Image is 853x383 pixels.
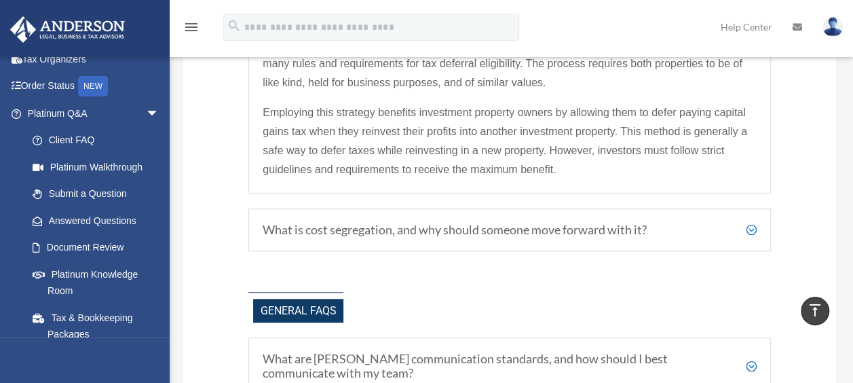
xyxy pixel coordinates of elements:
img: User Pic [822,17,843,37]
div: NEW [78,76,108,96]
a: vertical_align_top [801,297,829,325]
a: menu [183,24,200,35]
h5: What are [PERSON_NAME] communication standards, and how should I best communicate with my team? [263,352,757,381]
i: menu [183,19,200,35]
a: Submit a Question [19,181,180,208]
a: Answered Questions [19,207,180,234]
a: Platinum Walkthrough [19,153,180,181]
h5: What is cost segregation, and why should someone move forward with it? [263,223,757,238]
a: Tax Organizers [10,45,180,73]
i: search [227,18,242,33]
a: Platinum Knowledge Room [19,261,180,304]
a: Order StatusNEW [10,73,180,101]
img: Anderson Advisors Platinum Portal [6,16,129,43]
a: Platinum Q&Aarrow_drop_down [10,100,180,127]
a: Document Review [19,234,180,261]
i: vertical_align_top [807,302,823,318]
a: Client FAQ [19,127,173,154]
span: Employing this strategy benefits investment property owners by allowing them to defer paying capi... [263,107,747,175]
a: Tax & Bookkeeping Packages [19,304,180,348]
span: General FAQs [253,299,343,323]
span: arrow_drop_down [146,100,173,128]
